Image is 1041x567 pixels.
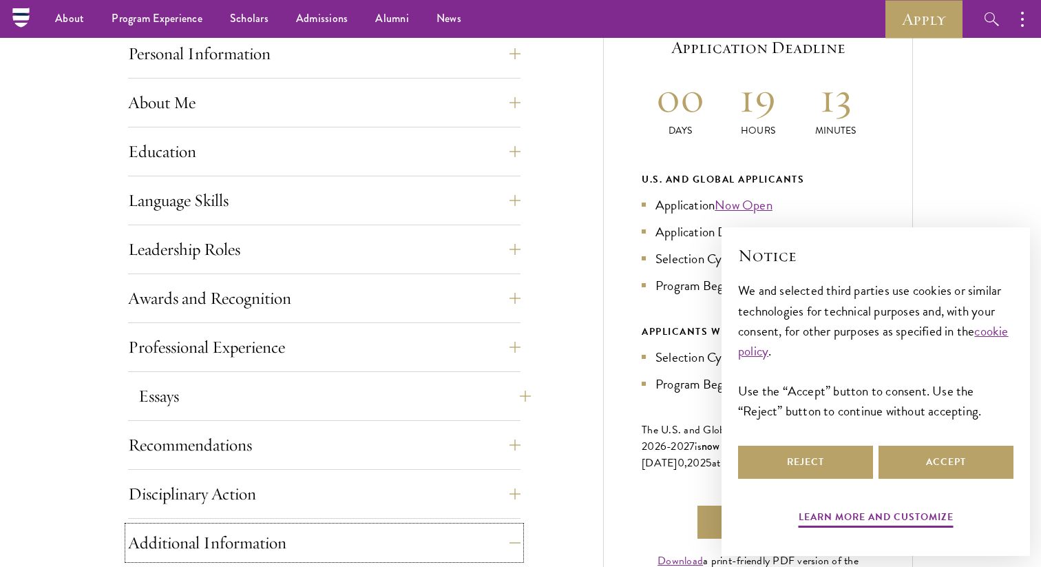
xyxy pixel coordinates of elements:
p: Hours [719,123,797,138]
button: Personal Information [128,37,520,70]
button: About Me [128,86,520,119]
button: Awards and Recognition [128,282,520,315]
span: 6 [660,438,666,455]
button: Additional Information [128,526,520,559]
button: Accept [879,446,1013,479]
span: The U.S. and Global application for the class of 202 [642,422,852,455]
button: Learn more and customize [799,508,954,530]
button: Disciplinary Action [128,477,520,511]
div: We and selected third parties use cookies or similar technologies for technical purposes and, wit... [738,280,1013,420]
div: APPLICANTS WITH CHINESE PASSPORTS [642,323,874,340]
span: 7 [689,438,695,455]
a: Now Open [715,195,772,215]
span: 202 [687,455,706,471]
p: Days [642,123,719,138]
button: Education [128,135,520,168]
li: Selection Cycle: [DATE] – [DATE] [642,249,874,269]
li: Application Deadline: [DATE] 3 p.m. EDT [642,222,874,242]
span: , [684,455,687,471]
span: -202 [666,438,689,455]
button: Language Skills [128,184,520,217]
button: Essays [138,380,531,413]
li: Program Begins: [DATE] [642,276,874,296]
button: Professional Experience [128,331,520,364]
a: cookie policy [738,321,1009,361]
a: Apply Now [697,506,819,539]
li: Selection Cycle: [DATE] – [DATE] [642,347,874,367]
button: Recommendations [128,429,520,462]
h2: 19 [719,72,797,123]
span: now open [702,438,745,454]
span: 0 [677,455,684,471]
h2: 13 [797,72,874,123]
span: is [695,438,702,455]
h2: 00 [642,72,719,123]
div: U.S. and Global Applicants [642,171,874,188]
h2: Notice [738,244,1013,267]
li: Program Begins: [DATE] [642,374,874,394]
span: to [DATE] [642,438,841,471]
button: Reject [738,446,873,479]
span: 5 [706,455,712,471]
p: Minutes [797,123,874,138]
button: Leadership Roles [128,233,520,266]
li: Application [642,195,874,215]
